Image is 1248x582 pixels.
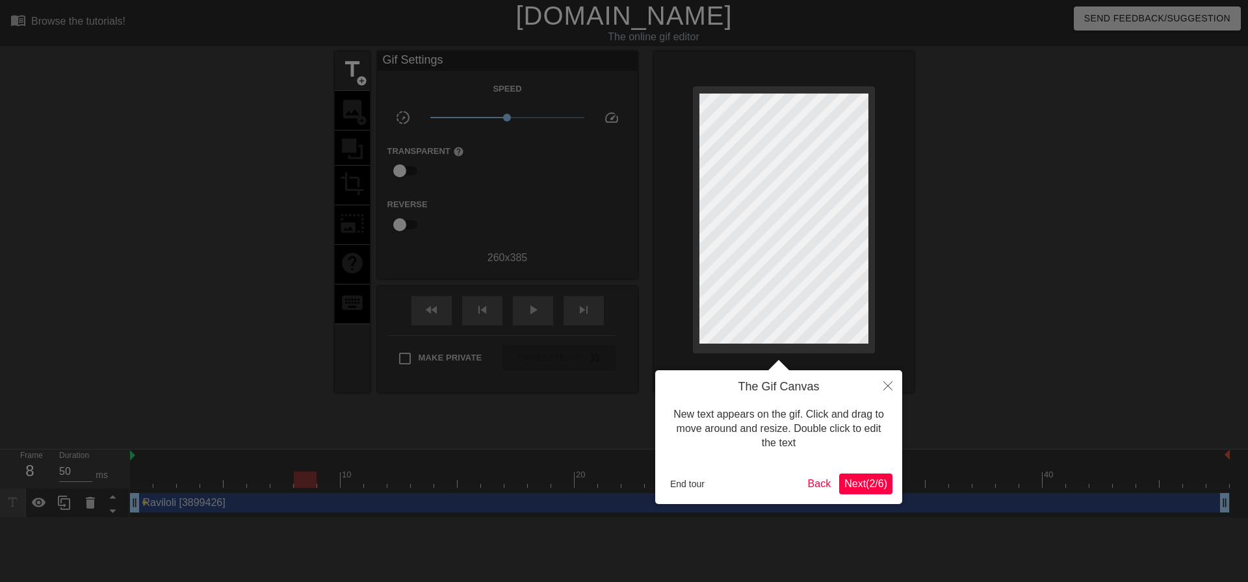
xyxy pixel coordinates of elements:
[874,370,902,400] button: Close
[844,478,887,489] span: Next ( 2 / 6 )
[665,394,892,464] div: New text appears on the gif. Click and drag to move around and resize. Double click to edit the text
[665,380,892,394] h4: The Gif Canvas
[803,474,837,494] button: Back
[665,474,710,494] button: End tour
[839,474,892,494] button: Next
